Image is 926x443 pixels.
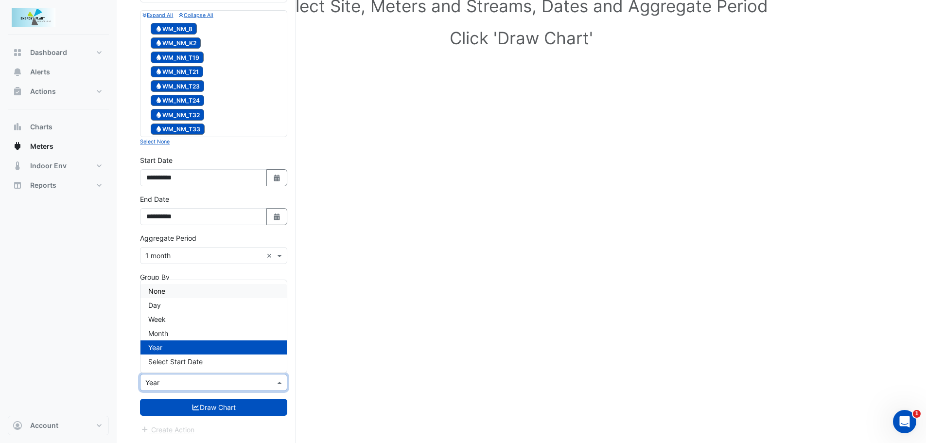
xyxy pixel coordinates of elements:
[148,357,203,366] span: Select Start Date
[13,67,22,77] app-icon: Alerts
[151,23,197,35] span: WM_NM_8
[8,117,109,137] button: Charts
[155,111,162,118] fa-icon: Water
[140,399,287,416] button: Draw Chart
[151,95,204,106] span: WM_NM_T24
[151,52,204,63] span: WM_NM_T19
[8,137,109,156] button: Meters
[30,48,67,57] span: Dashboard
[140,425,195,433] app-escalated-ticket-create-button: Please draw the charts first
[266,250,275,261] span: Clear
[151,66,203,78] span: WM_NM_T21
[273,174,281,182] fa-icon: Select Date
[151,109,204,121] span: WM_NM_T32
[13,122,22,132] app-icon: Charts
[140,280,287,373] ng-dropdown-panel: Options list
[148,343,162,352] span: Year
[30,87,56,96] span: Actions
[30,67,50,77] span: Alerts
[140,272,170,282] label: Group By
[8,82,109,101] button: Actions
[893,410,916,433] iframe: Intercom live chat
[155,82,162,89] fa-icon: Water
[8,43,109,62] button: Dashboard
[155,97,162,104] fa-icon: Water
[8,156,109,176] button: Indoor Env
[13,142,22,151] app-icon: Meters
[155,25,162,32] fa-icon: Water
[140,137,170,146] button: Select None
[8,416,109,435] button: Account
[179,11,213,19] button: Collapse All
[148,301,161,309] span: Day
[13,161,22,171] app-icon: Indoor Env
[13,87,22,96] app-icon: Actions
[30,161,67,171] span: Indoor Env
[155,39,162,47] fa-icon: Water
[30,142,53,151] span: Meters
[30,180,56,190] span: Reports
[273,213,281,221] fa-icon: Select Date
[155,125,162,133] fa-icon: Water
[142,12,173,18] small: Expand All
[30,122,52,132] span: Charts
[8,176,109,195] button: Reports
[142,11,173,19] button: Expand All
[151,37,201,49] span: WM_NM_K2
[13,48,22,57] app-icon: Dashboard
[140,194,169,204] label: End Date
[913,410,921,418] span: 1
[148,287,165,295] span: None
[12,8,55,27] img: Company Logo
[151,124,205,135] span: WM_NM_T33
[155,53,162,61] fa-icon: Water
[151,80,204,92] span: WM_NM_T23
[156,28,887,48] h1: Click 'Draw Chart'
[148,329,168,337] span: Month
[179,12,213,18] small: Collapse All
[30,421,58,430] span: Account
[8,62,109,82] button: Alerts
[148,315,166,323] span: Week
[13,180,22,190] app-icon: Reports
[140,155,173,165] label: Start Date
[140,139,170,145] small: Select None
[140,233,196,243] label: Aggregate Period
[155,68,162,75] fa-icon: Water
